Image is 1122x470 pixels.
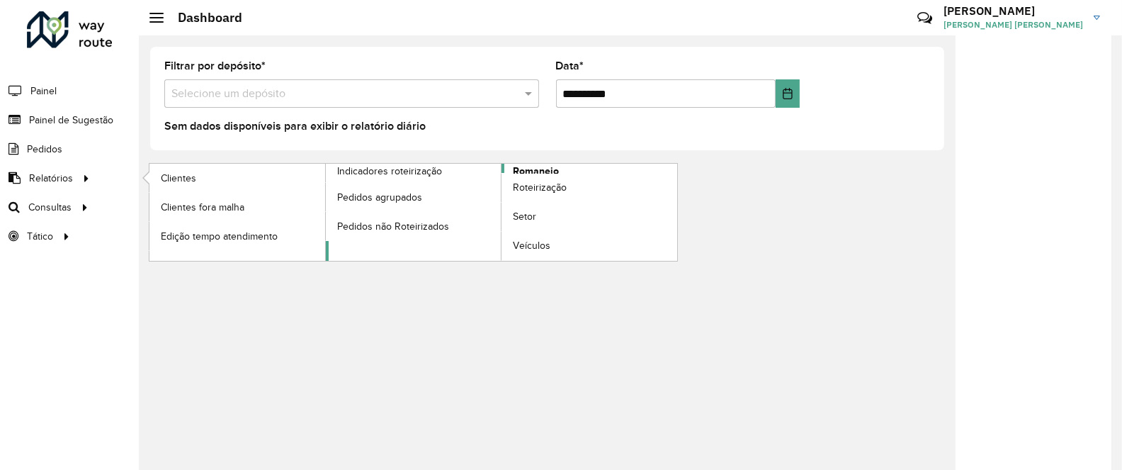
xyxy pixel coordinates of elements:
[29,171,73,186] span: Relatórios
[337,219,449,234] span: Pedidos não Roteirizados
[27,142,62,157] span: Pedidos
[149,164,325,192] a: Clientes
[556,57,584,74] label: Data
[29,113,113,128] span: Painel de Sugestão
[164,10,242,26] h2: Dashboard
[513,238,550,253] span: Veículos
[149,222,325,250] a: Edição tempo atendimento
[30,84,57,99] span: Painel
[513,180,567,195] span: Roteirização
[326,183,501,211] a: Pedidos agrupados
[149,193,325,221] a: Clientes fora malha
[501,174,677,202] a: Roteirização
[513,209,536,224] span: Setor
[909,3,940,33] a: Contato Rápido
[337,190,422,205] span: Pedidos agrupados
[776,79,800,108] button: Choose Date
[513,164,559,179] span: Romaneio
[161,229,278,244] span: Edição tempo atendimento
[164,57,266,74] label: Filtrar por depósito
[326,164,678,261] a: Romaneio
[501,203,677,231] a: Setor
[326,212,501,240] a: Pedidos não Roteirizados
[501,232,677,260] a: Veículos
[943,18,1083,31] span: [PERSON_NAME] [PERSON_NAME]
[337,164,442,179] span: Indicadores roteirização
[27,229,53,244] span: Tático
[161,171,196,186] span: Clientes
[28,200,72,215] span: Consultas
[943,4,1083,18] h3: [PERSON_NAME]
[149,164,501,261] a: Indicadores roteirização
[161,200,244,215] span: Clientes fora malha
[164,118,426,135] label: Sem dados disponíveis para exibir o relatório diário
